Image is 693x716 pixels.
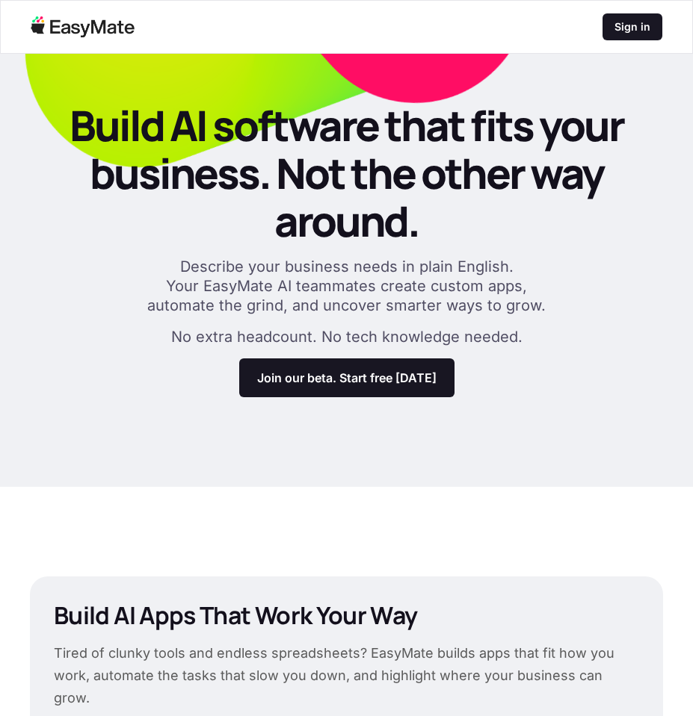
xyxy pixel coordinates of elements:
a: Join our beta. Start free [DATE] [239,358,455,397]
a: Sign in [603,13,662,40]
p: Build AI Apps That Work Your Way [54,600,418,630]
p: Sign in [615,19,650,34]
p: No extra headcount. No tech knowledge needed. [171,327,523,346]
p: Tired of clunky tools and endless spreadsheets? EasyMate builds apps that fit how you work, autom... [54,642,639,709]
p: Build AI software that fits your business. Not the other way around. [30,102,663,245]
p: Describe your business needs in plain English. Your EasyMate AI teammates create custom apps, aut... [138,257,556,315]
p: Join our beta. Start free [DATE] [257,370,437,385]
